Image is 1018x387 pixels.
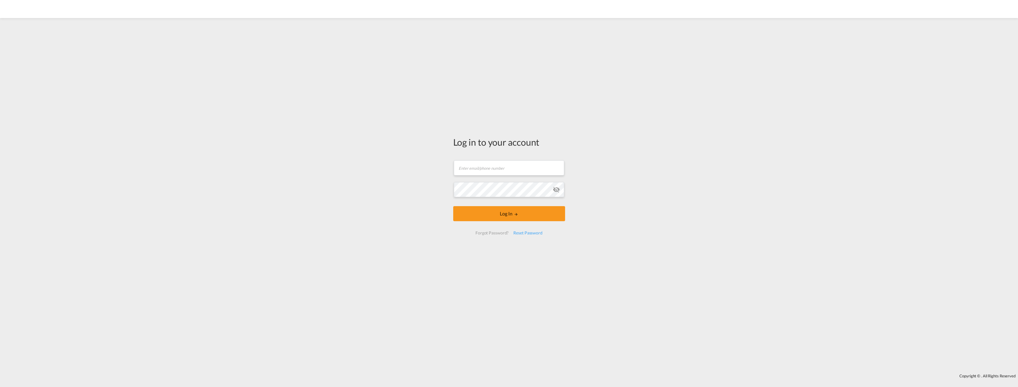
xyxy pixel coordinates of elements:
[454,160,564,175] input: Enter email/phone number
[453,136,565,148] div: Log in to your account
[473,228,511,238] div: Forgot Password?
[453,206,565,221] button: LOGIN
[553,186,560,193] md-icon: icon-eye-off
[511,228,545,238] div: Reset Password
